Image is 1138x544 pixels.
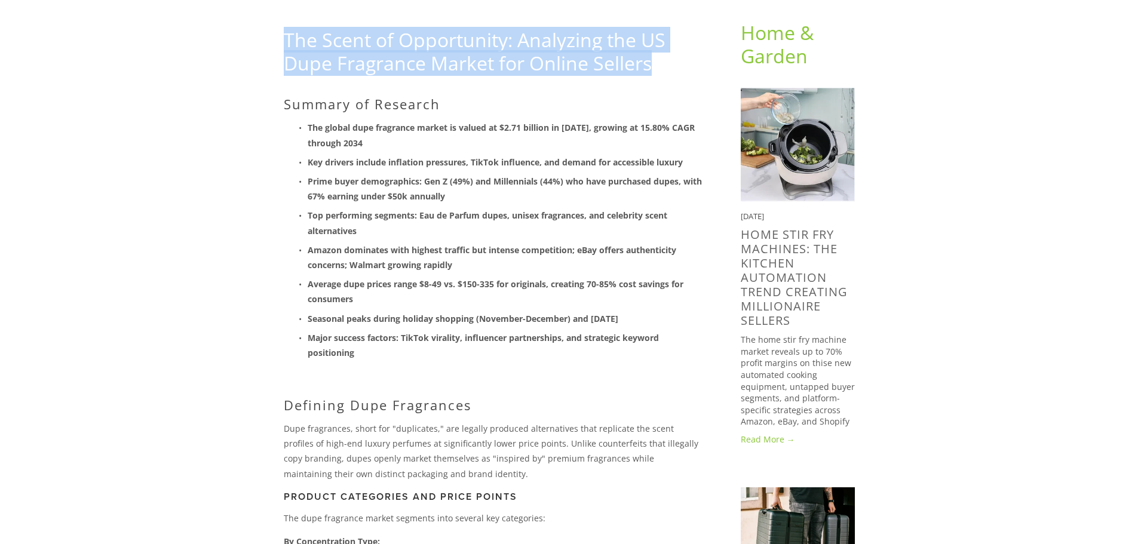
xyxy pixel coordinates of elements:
strong: Average dupe prices range $8-49 vs. $150-335 for originals, creating 70-85% cost savings for cons... [308,278,686,305]
a: Home Stir Fry Machines: The Kitchen Automation Trend Creating Millionaire Sellers [741,226,848,328]
h2: Summary of Research [284,96,703,112]
time: [DATE] [741,211,764,222]
p: The home stir fry machine market reveals up to 70% profit margins on thise new automated cooking ... [741,334,855,428]
strong: Seasonal peaks during holiday shopping (November-December) and [DATE] [308,313,618,324]
p: The dupe fragrance market segments into several key categories: [284,511,703,525]
h3: Product Categories and Price Points [284,491,703,502]
p: Dupe fragrances, short for "duplicates," are legally produced alternatives that replicate the sce... [284,421,703,481]
strong: The global dupe fragrance market is valued at $2.71 billion in [DATE], growing at 15.80% CAGR thr... [308,122,697,148]
strong: Prime buyer demographics: Gen Z (49%) and Millennials (44%) who have purchased dupes, with 67% ea... [308,176,704,202]
strong: Major success factors: TikTok virality, influencer partnerships, and strategic keyword positioning [308,332,661,358]
strong: Key drivers include inflation pressures, TikTok influence, and demand for accessible luxury [308,156,683,168]
a: Home & Garden [741,20,818,68]
a: The Scent of Opportunity: Analyzing the US Dupe Fragrance Market for Online Sellers [284,27,665,75]
strong: Top performing segments: Eau de Parfum dupes, unisex fragrances, and celebrity scent alternatives [308,210,670,236]
strong: Amazon dominates with highest traffic but intense competition; eBay offers authenticity concerns;... [308,244,679,271]
a: Read More → [741,434,855,445]
h2: Defining Dupe Fragrances [284,397,703,413]
img: Home Stir Fry Machines: The Kitchen Automation Trend Creating Millionaire Sellers [741,88,855,202]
